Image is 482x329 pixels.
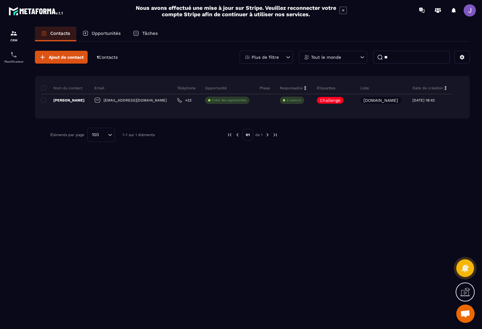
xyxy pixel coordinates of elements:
[127,27,164,41] a: Tâches
[101,131,106,138] input: Search for option
[135,5,336,17] h2: Nous avons effectué une mise à jour sur Stripe. Veuillez reconnecter votre compte Stripe afin de ...
[265,132,270,138] img: next
[412,86,443,91] p: Date de création
[2,25,26,46] a: formationformationCRM
[287,98,301,102] p: À associe
[41,86,82,91] p: Nom du contact
[49,54,84,60] span: Ajout de contact
[41,98,85,103] p: [PERSON_NAME]
[242,129,253,141] p: 01
[280,86,303,91] p: Responsable
[205,86,227,91] p: Opportunité
[76,27,127,41] a: Opportunités
[2,60,26,63] p: Planificateur
[255,132,263,137] p: de 1
[99,55,118,60] span: Contacts
[235,132,240,138] img: prev
[177,98,192,103] a: +33
[97,54,118,60] p: 1
[260,86,270,91] p: Phase
[142,31,158,36] p: Tâches
[50,31,70,36] p: Contacts
[177,86,195,91] p: Téléphone
[94,86,104,91] p: Email
[90,131,101,138] span: 100
[35,27,76,41] a: Contacts
[456,305,475,323] div: Ouvrir le chat
[92,31,121,36] p: Opportunités
[252,55,279,59] p: Plus de filtre
[212,98,246,102] p: Créer des opportunités
[10,51,17,58] img: scheduler
[35,51,88,64] button: Ajout de contact
[2,39,26,42] p: CRM
[311,55,341,59] p: Tout le monde
[412,98,435,102] p: [DATE] 18:42
[317,86,335,91] p: Étiquettes
[2,46,26,68] a: schedulerschedulerPlanificateur
[10,30,17,37] img: formation
[360,86,369,91] p: Liste
[227,132,233,138] img: prev
[123,133,155,137] p: 1-1 sur 1 éléments
[272,132,278,138] img: next
[363,98,398,102] p: [DOMAIN_NAME]
[320,98,340,102] p: Challenge
[9,6,64,17] img: logo
[87,128,115,142] div: Search for option
[50,133,84,137] p: Éléments par page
